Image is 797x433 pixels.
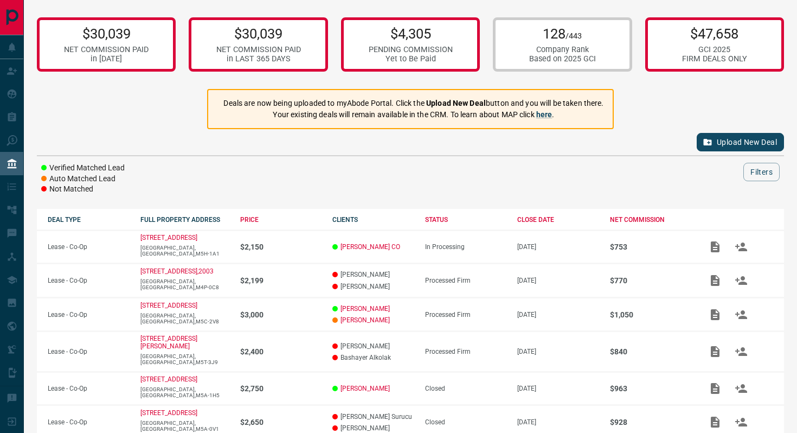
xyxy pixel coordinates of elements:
[517,277,599,284] p: [DATE]
[610,384,692,393] p: $963
[41,163,125,174] li: Verified Matched Lead
[140,313,229,324] p: [GEOGRAPHIC_DATA],[GEOGRAPHIC_DATA],M5C-2V8
[340,243,400,251] a: [PERSON_NAME] CO
[728,418,754,425] span: Match Clients
[216,54,301,63] div: in LAST 365 DAYS
[140,234,197,241] a: [STREET_ADDRESS]
[743,163,780,181] button: Filters
[697,133,784,151] button: Upload New Deal
[610,276,692,285] p: $770
[332,216,414,224] div: CLIENTS
[425,385,507,392] div: Closed
[728,385,754,392] span: Match Clients
[223,98,603,109] p: Deals are now being uploaded to myAbode Portal. Click the button and you will be taken there.
[64,26,149,42] p: $30,039
[240,347,322,356] p: $2,400
[140,353,229,365] p: [GEOGRAPHIC_DATA],[GEOGRAPHIC_DATA],M5T-3J9
[216,26,301,42] p: $30,039
[517,243,599,251] p: [DATE]
[517,418,599,426] p: [DATE]
[517,348,599,355] p: [DATE]
[240,418,322,426] p: $2,650
[140,216,229,224] div: FULL PROPERTY ADDRESS
[682,26,747,42] p: $47,658
[565,31,582,41] span: /443
[610,418,692,426] p: $928
[240,216,322,224] div: PRICE
[369,26,453,42] p: $4,305
[48,216,130,224] div: DEAL TYPE
[140,278,229,290] p: [GEOGRAPHIC_DATA],[GEOGRAPHIC_DATA],M4P-0C8
[240,384,322,393] p: $2,750
[425,418,507,426] div: Closed
[240,243,322,251] p: $2,150
[332,424,414,432] p: [PERSON_NAME]
[332,271,414,278] p: [PERSON_NAME]
[425,216,507,224] div: STATUS
[702,348,728,355] span: Add / View Documents
[140,420,229,432] p: [GEOGRAPHIC_DATA],[GEOGRAPHIC_DATA],M5A-0V1
[702,276,728,284] span: Add / View Documents
[728,243,754,250] span: Match Clients
[64,54,149,63] div: in [DATE]
[340,305,390,313] a: [PERSON_NAME]
[517,385,599,392] p: [DATE]
[48,311,130,319] p: Lease - Co-Op
[41,184,125,195] li: Not Matched
[517,311,599,319] p: [DATE]
[48,243,130,251] p: Lease - Co-Op
[610,216,692,224] div: NET COMMISSION
[728,276,754,284] span: Match Clients
[48,277,130,284] p: Lease - Co-Op
[369,45,453,54] div: PENDING COMMISSION
[529,54,596,63] div: Based on 2025 GCI
[728,310,754,318] span: Match Clients
[332,342,414,350] p: [PERSON_NAME]
[240,276,322,285] p: $2,199
[41,174,125,184] li: Auto Matched Lead
[140,335,197,350] a: [STREET_ADDRESS][PERSON_NAME]
[702,385,728,392] span: Add / View Documents
[426,99,486,107] strong: Upload New Deal
[610,347,692,356] p: $840
[425,243,507,251] div: In Processing
[48,385,130,392] p: Lease - Co-Op
[223,109,603,120] p: Your existing deals will remain available in the CRM. To learn about MAP click .
[332,413,414,421] p: [PERSON_NAME] Surucu
[702,310,728,318] span: Add / View Documents
[702,243,728,250] span: Add / View Documents
[140,268,214,275] a: [STREET_ADDRESS],2003
[425,311,507,319] div: Processed Firm
[332,354,414,361] p: Bashayer Alkolak
[332,283,414,290] p: [PERSON_NAME]
[682,45,747,54] div: GCI 2025
[48,348,130,355] p: Lease - Co-Op
[369,54,453,63] div: Yet to Be Paid
[64,45,149,54] div: NET COMMISSION PAID
[140,409,197,417] a: [STREET_ADDRESS]
[728,348,754,355] span: Match Clients
[702,418,728,425] span: Add / View Documents
[517,216,599,224] div: CLOSE DATE
[425,277,507,284] div: Processed Firm
[529,26,596,42] p: 128
[536,110,552,119] a: here
[140,302,197,309] a: [STREET_ADDRESS]
[610,310,692,319] p: $1,050
[340,316,390,324] a: [PERSON_NAME]
[140,245,229,257] p: [GEOGRAPHIC_DATA],[GEOGRAPHIC_DATA],M5H-1A1
[216,45,301,54] div: NET COMMISSION PAID
[610,243,692,251] p: $753
[240,310,322,319] p: $3,000
[48,418,130,426] p: Lease - Co-Op
[682,54,747,63] div: FIRM DEALS ONLY
[140,386,229,398] p: [GEOGRAPHIC_DATA],[GEOGRAPHIC_DATA],M5A-1H5
[340,385,390,392] a: [PERSON_NAME]
[140,375,197,383] a: [STREET_ADDRESS]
